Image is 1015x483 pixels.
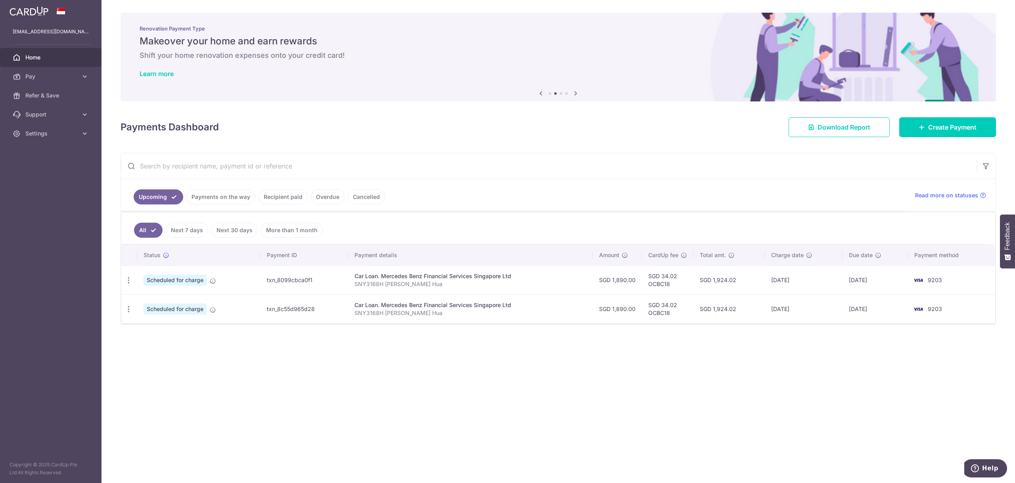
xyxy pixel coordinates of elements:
[765,294,843,323] td: [DATE]
[140,35,977,48] h5: Makeover your home and earn rewards
[693,265,764,294] td: SGD 1,924.02
[700,251,726,259] span: Total amt.
[211,223,258,238] a: Next 30 days
[134,189,183,204] a: Upcoming
[260,245,348,265] th: Payment ID
[642,294,693,323] td: SGD 34.02 OCBC18
[642,265,693,294] td: SGD 34.02 OCBC18
[928,305,942,312] span: 9203
[910,304,926,314] img: Bank Card
[818,122,870,132] span: Download Report
[348,245,593,265] th: Payment details
[259,189,308,204] a: Recipient paid
[348,189,385,204] a: Cancelled
[121,153,977,179] input: Search by recipient name, payment id or reference
[915,191,978,199] span: Read more on statuses
[354,280,586,288] p: SNY3168H [PERSON_NAME] Hua
[765,265,843,294] td: [DATE]
[144,251,161,259] span: Status
[693,294,764,323] td: SGD 1,924.02
[593,294,642,323] td: SGD 1,890.00
[771,251,804,259] span: Charge date
[648,251,678,259] span: CardUp fee
[140,51,977,60] h6: Shift your home renovation expenses onto your credit card!
[928,122,977,132] span: Create Payment
[843,294,908,323] td: [DATE]
[843,265,908,294] td: [DATE]
[13,28,89,36] p: [EMAIL_ADDRESS][DOMAIN_NAME]
[121,120,219,134] h4: Payments Dashboard
[25,73,78,80] span: Pay
[354,272,586,280] div: Car Loan. Mercedes Benz Financial Services Singapore Ltd
[311,189,345,204] a: Overdue
[134,223,163,238] a: All
[121,13,996,101] img: Renovation banner
[261,223,323,238] a: More than 1 month
[25,92,78,99] span: Refer & Save
[1004,222,1011,250] span: Feedback
[354,309,586,317] p: SNY3168H [PERSON_NAME] Hua
[260,294,348,323] td: txn_8c55d965d28
[928,277,942,283] span: 9203
[789,117,890,137] a: Download Report
[908,245,995,265] th: Payment method
[910,275,926,285] img: Bank Card
[354,301,586,309] div: Car Loan. Mercedes Benz Financial Services Singapore Ltd
[140,25,977,32] p: Renovation Payment Type
[144,275,207,286] span: Scheduled for charge
[915,191,986,199] a: Read more on statuses
[599,251,619,259] span: Amount
[25,130,78,137] span: Settings
[899,117,996,137] a: Create Payment
[144,304,207,315] span: Scheduled for charge
[25,111,78,118] span: Support
[25,53,78,61] span: Home
[10,6,48,16] img: CardUp
[260,265,348,294] td: txn_8099cbca0f1
[1000,214,1015,268] button: Feedback - Show survey
[593,265,642,294] td: SGD 1,890.00
[186,189,255,204] a: Payments on the way
[140,70,174,78] a: Learn more
[964,459,1007,479] iframe: Opens a widget where you can find more information
[166,223,208,238] a: Next 7 days
[849,251,873,259] span: Due date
